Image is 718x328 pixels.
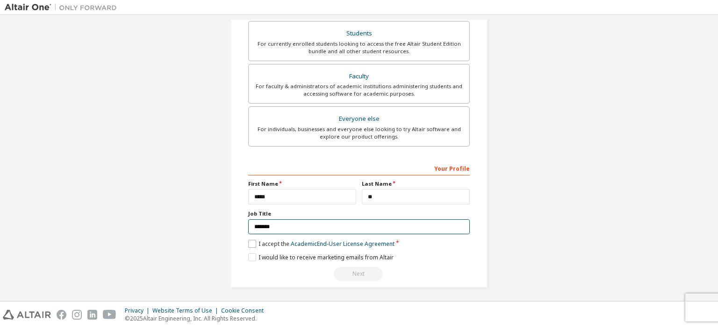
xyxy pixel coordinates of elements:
[221,307,269,314] div: Cookie Consent
[254,126,464,140] div: For individuals, businesses and everyone else looking to try Altair software and explore our prod...
[362,180,470,188] label: Last Name
[87,310,97,320] img: linkedin.svg
[72,310,82,320] img: instagram.svg
[103,310,116,320] img: youtube.svg
[125,307,152,314] div: Privacy
[254,70,464,83] div: Faculty
[152,307,221,314] div: Website Terms of Use
[248,161,470,175] div: Your Profile
[248,253,394,261] label: I would like to receive marketing emails from Altair
[254,83,464,98] div: For faculty & administrators of academic institutions administering students and accessing softwa...
[248,210,470,217] label: Job Title
[254,40,464,55] div: For currently enrolled students looking to access the free Altair Student Edition bundle and all ...
[254,112,464,126] div: Everyone else
[291,240,395,248] a: Academic End-User License Agreement
[254,27,464,40] div: Students
[125,314,269,322] p: © 2025 Altair Engineering, Inc. All Rights Reserved.
[3,310,51,320] img: altair_logo.svg
[248,180,356,188] label: First Name
[248,240,395,248] label: I accept the
[248,267,470,281] div: Read and acccept EULA to continue
[57,310,66,320] img: facebook.svg
[5,3,122,12] img: Altair One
